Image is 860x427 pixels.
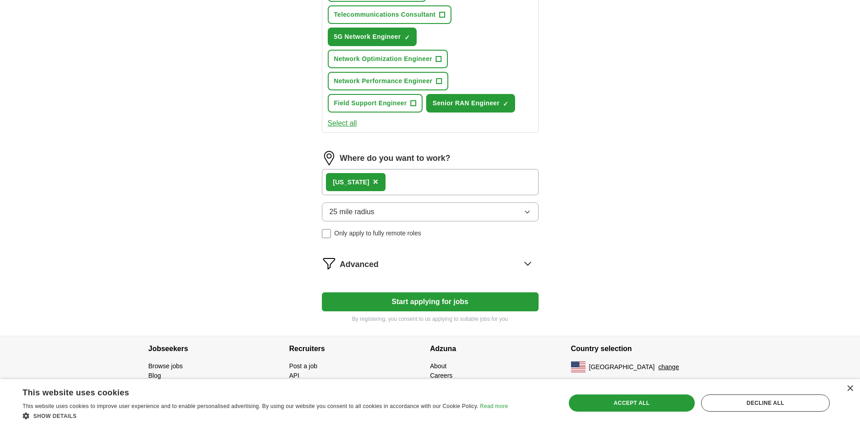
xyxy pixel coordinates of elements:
[340,258,379,271] span: Advanced
[322,315,539,323] p: By registering, you consent to us applying to suitable jobs for you
[432,99,499,108] span: Senior RAN Engineer
[571,336,712,361] h4: Country selection
[289,362,317,370] a: Post a job
[328,94,423,113] button: Field Support Engineer
[33,413,77,419] span: Show details
[658,362,679,372] button: change
[569,394,695,412] div: Accept all
[333,178,369,186] strong: [US_STATE]
[322,151,336,165] img: location.png
[322,229,331,238] input: Only apply to fully remote roles
[334,76,432,86] span: Network Performance Engineer
[430,372,453,379] a: Careers
[426,94,515,113] button: Senior RAN Engineer✓
[149,372,161,379] a: Blog
[23,411,508,420] div: Show details
[322,292,539,311] button: Start applying for jobs
[340,152,451,164] label: Where do you want to work?
[334,32,401,42] span: 5G Network Engineer
[334,99,407,108] span: Field Support Engineer
[322,202,539,221] button: 25 mile radius
[23,385,485,398] div: This website uses cookies
[589,362,655,372] span: [GEOGRAPHIC_DATA]
[373,177,378,187] span: ×
[330,206,375,217] span: 25 mile radius
[480,403,508,409] a: Read more, opens a new window
[404,34,410,41] span: ✓
[328,28,417,46] button: 5G Network Engineer✓
[335,229,421,238] span: Only apply to fully remote roles
[334,10,436,19] span: Telecommunications Consultant
[328,118,357,129] button: Select all
[328,5,451,24] button: Telecommunications Consultant
[430,362,447,370] a: About
[23,403,479,409] span: This website uses cookies to improve user experience and to enable personalised advertising. By u...
[571,361,586,372] img: US flag
[322,256,336,271] img: filter
[289,372,300,379] a: API
[328,72,448,90] button: Network Performance Engineer
[328,50,448,68] button: Network Optimization Engineer
[149,362,183,370] a: Browse jobs
[373,175,378,189] button: ×
[334,54,432,64] span: Network Optimization Engineer
[846,385,853,392] div: Close
[701,394,830,412] div: Decline all
[503,100,508,108] span: ✓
